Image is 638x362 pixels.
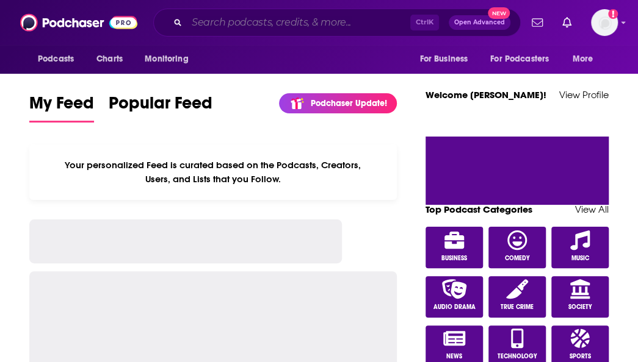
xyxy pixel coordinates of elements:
span: Sports [570,353,591,360]
div: Your personalized Feed is curated based on the Podcasts, Creators, Users, and Lists that you Follow. [29,144,397,200]
a: Comedy [488,227,546,268]
a: Society [551,276,609,318]
span: New [488,7,510,19]
span: News [446,353,462,360]
span: Popular Feed [109,93,212,121]
span: My Feed [29,93,94,121]
p: Podchaser Update! [311,98,387,108]
span: For Business [419,51,468,68]
button: open menu [411,48,483,71]
a: Top Podcast Categories [426,204,532,215]
svg: Add a profile image [608,9,618,19]
a: True Crime [488,276,546,318]
span: Charts [96,51,123,68]
button: open menu [482,48,567,71]
a: Welcome [PERSON_NAME]! [426,89,546,101]
span: Society [568,303,592,311]
span: Music [571,255,589,262]
img: User Profile [591,9,618,36]
span: Ctrl K [410,15,439,30]
span: Podcasts [38,51,74,68]
a: Popular Feed [109,93,212,122]
a: View Profile [559,89,609,101]
a: Business [426,227,483,268]
button: Open AdvancedNew [449,15,510,30]
a: Show notifications dropdown [527,12,548,33]
button: open menu [29,48,90,71]
span: Open Advanced [454,20,505,26]
span: Audio Drama [433,303,475,311]
span: True Crime [501,303,534,311]
a: My Feed [29,93,94,122]
a: Music [551,227,609,268]
div: Search podcasts, credits, & more... [153,9,521,37]
span: Technology [498,353,537,360]
input: Search podcasts, credits, & more... [187,13,410,32]
a: View All [575,204,609,215]
button: open menu [564,48,609,71]
span: Comedy [505,255,530,262]
button: open menu [136,48,204,71]
a: Show notifications dropdown [557,12,576,33]
span: Monitoring [145,51,188,68]
img: Podchaser - Follow, Share and Rate Podcasts [20,11,137,34]
span: More [573,51,593,68]
button: Show profile menu [591,9,618,36]
a: Audio Drama [426,276,483,318]
span: For Podcasters [490,51,549,68]
a: Charts [89,48,130,71]
span: Business [441,255,467,262]
span: Logged in as WPubPR1 [591,9,618,36]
